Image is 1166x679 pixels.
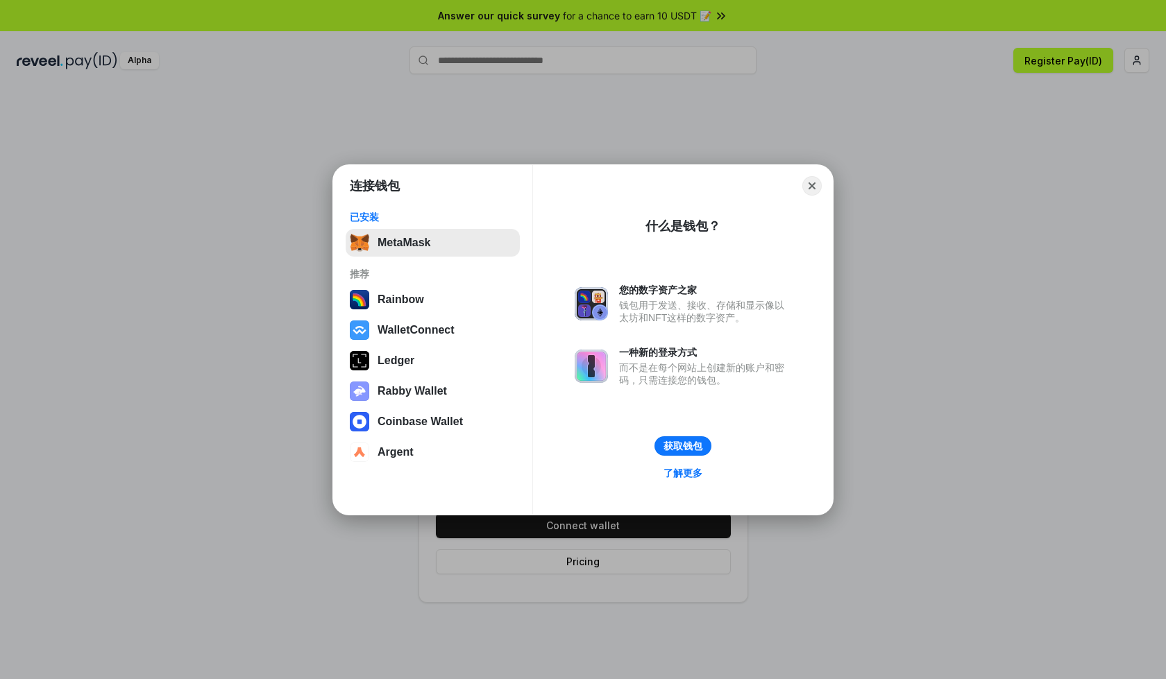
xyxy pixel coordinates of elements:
[350,211,516,223] div: 已安装
[664,440,702,452] div: 获取钱包
[346,316,520,344] button: WalletConnect
[802,176,822,196] button: Close
[378,415,463,428] div: Coinbase Wallet
[350,381,369,401] img: svg+xml,%3Csvg%20xmlns%3D%22http%3A%2F%2Fwww.w3.org%2F2000%2Fsvg%22%20fill%3D%22none%22%20viewBox...
[346,438,520,466] button: Argent
[619,299,791,324] div: 钱包用于发送、接收、存储和显示像以太坊和NFT这样的数字资产。
[350,290,369,309] img: svg+xml,%3Csvg%20width%3D%22120%22%20height%3D%22120%22%20viewBox%3D%220%200%20120%20120%22%20fil...
[378,354,414,367] div: Ledger
[378,385,447,397] div: Rabby Wallet
[350,178,400,194] h1: 连接钱包
[575,287,608,320] img: svg+xml,%3Csvg%20xmlns%3D%22http%3A%2F%2Fwww.w3.org%2F2000%2Fsvg%22%20fill%3D%22none%22%20viewBox...
[346,408,520,436] button: Coinbase Wallet
[655,464,711,482] a: 了解更多
[645,218,720,234] div: 什么是钱包？
[654,436,711,456] button: 获取钱包
[664,467,702,479] div: 了解更多
[378,237,430,249] div: MetaMask
[346,286,520,313] button: Rainbow
[346,229,520,257] button: MetaMask
[378,293,424,306] div: Rainbow
[575,350,608,383] img: svg+xml,%3Csvg%20xmlns%3D%22http%3A%2F%2Fwww.w3.org%2F2000%2Fsvg%22%20fill%3D%22none%22%20viewBox...
[346,347,520,375] button: Ledger
[378,324,455,336] div: WalletConnect
[350,442,369,462] img: svg+xml,%3Csvg%20width%3D%2228%22%20height%3D%2228%22%20viewBox%3D%220%200%2028%2028%22%20fill%3D...
[350,233,369,252] img: svg+xml,%3Csvg%20fill%3D%22none%22%20height%3D%2233%22%20viewBox%3D%220%200%2035%2033%22%20width%...
[350,320,369,340] img: svg+xml,%3Csvg%20width%3D%2228%22%20height%3D%2228%22%20viewBox%3D%220%200%2028%2028%22%20fill%3D...
[350,351,369,370] img: svg+xml,%3Csvg%20xmlns%3D%22http%3A%2F%2Fwww.w3.org%2F2000%2Fsvg%22%20width%3D%2228%22%20height%3...
[619,284,791,296] div: 您的数字资产之家
[619,346,791,359] div: 一种新的登录方式
[619,361,791,386] div: 而不是在每个网站上创建新的账户和密码，只需连接您的钱包。
[346,377,520,405] button: Rabby Wallet
[378,446,414,458] div: Argent
[350,412,369,431] img: svg+xml,%3Csvg%20width%3D%2228%22%20height%3D%2228%22%20viewBox%3D%220%200%2028%2028%22%20fill%3D...
[350,268,516,280] div: 推荐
